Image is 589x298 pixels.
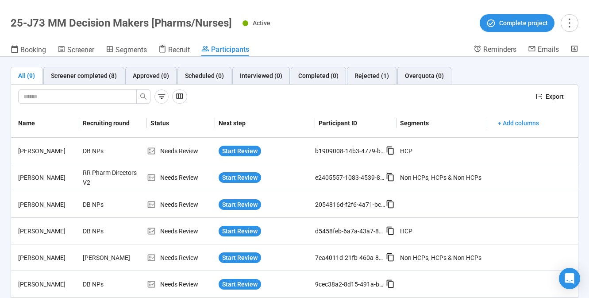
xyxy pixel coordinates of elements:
span: Export [546,92,564,101]
div: Rejected (1) [354,71,389,81]
div: DB NPs [79,143,146,159]
span: search [140,93,147,100]
div: Completed (0) [298,71,339,81]
div: All (9) [18,71,35,81]
div: RR Pharm Directors V2 [79,164,146,191]
span: Participants [211,45,249,54]
button: exportExport [529,89,571,104]
a: Recruit [158,45,190,56]
a: Participants [201,45,249,56]
button: more [561,14,578,32]
button: Start Review [219,226,261,236]
span: more [563,17,575,29]
div: Needs Review [147,173,215,182]
a: Emails [528,45,559,55]
button: Complete project [480,14,554,32]
div: 9cec38a2-8d15-491a-be6b-c820d35045bd [315,279,386,289]
div: b1909008-14b3-4779-bea9-d521df325d62 [315,146,386,156]
th: Status [147,109,215,138]
button: + Add columns [491,116,546,130]
span: Segments [115,46,147,54]
th: Recruiting round [79,109,147,138]
span: Reminders [483,45,516,54]
span: Start Review [222,253,258,263]
div: e2405557-1083-4539-849d-5772a5a49fdc [315,173,386,182]
button: Start Review [219,252,261,263]
th: Next step [215,109,315,138]
div: Scheduled (0) [185,71,224,81]
span: Start Review [222,200,258,209]
th: Participant ID [315,109,397,138]
div: [PERSON_NAME] [15,253,79,263]
span: Screener [67,46,94,54]
span: Start Review [222,146,258,156]
a: Segments [106,45,147,56]
th: Segments [397,109,487,138]
span: Start Review [222,173,258,182]
div: 2054816d-f2f6-4a71-bc4e-ee5b0a1f2e12 [315,200,386,209]
div: Interviewed (0) [240,71,282,81]
div: Overquota (0) [405,71,444,81]
span: Recruit [168,46,190,54]
div: Non HCPs, HCPs & Non HCPs [400,253,481,263]
div: HCP [400,226,412,236]
button: Start Review [219,146,261,156]
div: Needs Review [147,253,215,263]
a: Booking [11,45,46,56]
div: Non HCPs, HCPs & Non HCPs [400,173,481,182]
span: Booking [20,46,46,54]
button: Start Review [219,279,261,290]
span: Complete project [499,18,548,28]
span: + Add columns [498,118,539,128]
div: 7ea4011d-21fb-460a-84a8-fb81c344926e [315,253,386,263]
div: DB NPs [79,196,146,213]
div: Needs Review [147,146,215,156]
div: DB NPs [79,276,146,293]
span: export [536,93,542,100]
div: Screener completed (8) [51,71,117,81]
span: Emails [538,45,559,54]
a: Screener [58,45,94,56]
h1: 25-J73 MM Decision Makers [Pharms/Nurses] [11,17,232,29]
th: Name [11,109,79,138]
div: Open Intercom Messenger [559,268,580,289]
div: [PERSON_NAME] [15,279,79,289]
div: Needs Review [147,226,215,236]
div: DB NPs [79,223,146,240]
a: Reminders [474,45,516,55]
span: Start Review [222,279,258,289]
div: Approved (0) [133,71,169,81]
span: Active [253,19,270,27]
div: Needs Review [147,279,215,289]
button: search [136,89,150,104]
div: [PERSON_NAME] [79,249,146,266]
div: HCP [400,146,412,156]
div: [PERSON_NAME] [15,200,79,209]
div: [PERSON_NAME] [15,173,79,182]
button: Start Review [219,172,261,183]
div: [PERSON_NAME] [15,226,79,236]
button: Start Review [219,199,261,210]
div: d5458feb-6a7a-43a7-8a53-2badc8d25c5a [315,226,386,236]
span: Start Review [222,226,258,236]
div: [PERSON_NAME] [15,146,79,156]
div: Needs Review [147,200,215,209]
